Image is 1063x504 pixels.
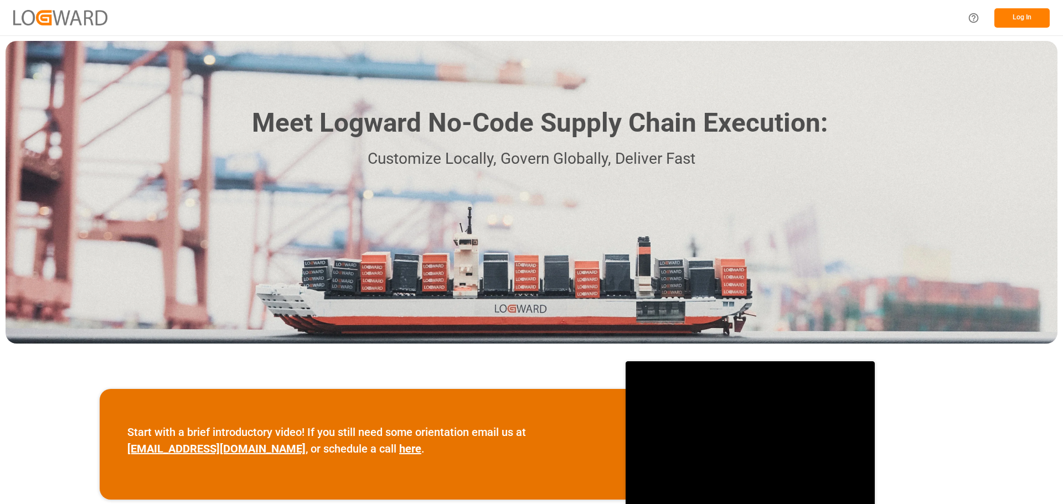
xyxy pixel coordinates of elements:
[127,442,306,455] a: [EMAIL_ADDRESS][DOMAIN_NAME]
[994,8,1050,28] button: Log In
[252,103,828,143] h1: Meet Logward No-Code Supply Chain Execution:
[235,147,828,172] p: Customize Locally, Govern Globally, Deliver Fast
[961,6,986,30] button: Help Center
[13,10,107,25] img: Logward_new_orange.png
[399,442,421,455] a: here
[127,424,598,457] p: Start with a brief introductory video! If you still need some orientation email us at , or schedu...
